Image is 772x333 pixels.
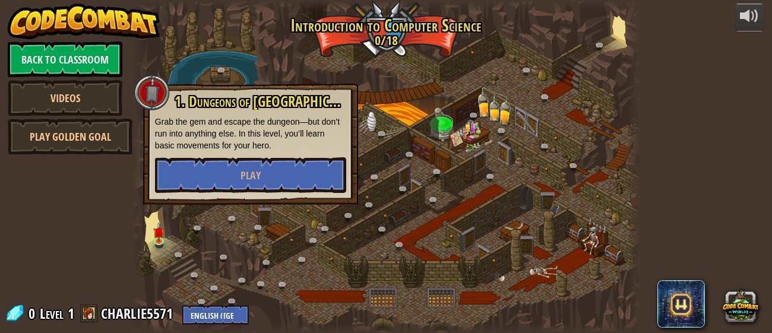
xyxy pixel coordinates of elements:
button: Adjust volume [735,4,764,31]
a: Videos [8,80,122,116]
span: 1. Dungeons of [GEOGRAPHIC_DATA] [175,91,368,112]
a: Back to Classroom [8,42,122,77]
img: level-banner-unstarted.png [153,223,164,242]
a: CHARLIE5571 [101,304,176,323]
span: 0 [29,304,39,323]
span: 1 [68,304,74,323]
a: Play Golden Goal [8,119,132,154]
p: Grab the gem and escape the dungeon—but don’t run into anything else. In this level, you’ll learn... [155,116,346,151]
img: CodeCombat - Learn how to code by playing a game [8,4,160,39]
button: Play [155,157,346,193]
span: Play [241,168,261,183]
span: Level [40,304,64,324]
